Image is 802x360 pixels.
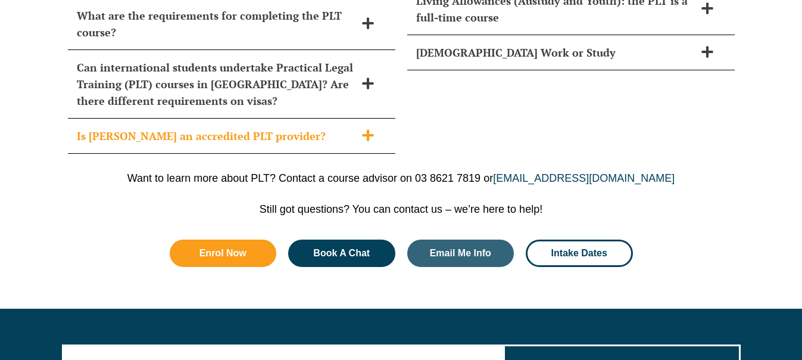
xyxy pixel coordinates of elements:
[62,203,741,216] p: Still got questions? You can contact us – we’re here to help!
[288,240,395,267] a: Book A Chat
[77,59,355,109] span: Can international students undertake Practical Legal Training (PLT) courses in [GEOGRAPHIC_DATA]?...
[313,249,370,258] span: Book A Chat
[493,172,675,184] a: [EMAIL_ADDRESS][DOMAIN_NAME]
[526,240,633,267] a: Intake Dates
[407,240,514,267] a: Email Me Info
[62,172,741,185] p: Want to learn more about PLT? Contact a course advisor on 03 8621 7819 or
[551,249,607,258] span: Intake Dates
[199,249,246,258] span: Enrol Now
[77,128,355,144] span: Is [PERSON_NAME] an accredited PLT provider?
[170,240,277,267] a: Enrol Now
[430,249,491,258] span: Email Me Info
